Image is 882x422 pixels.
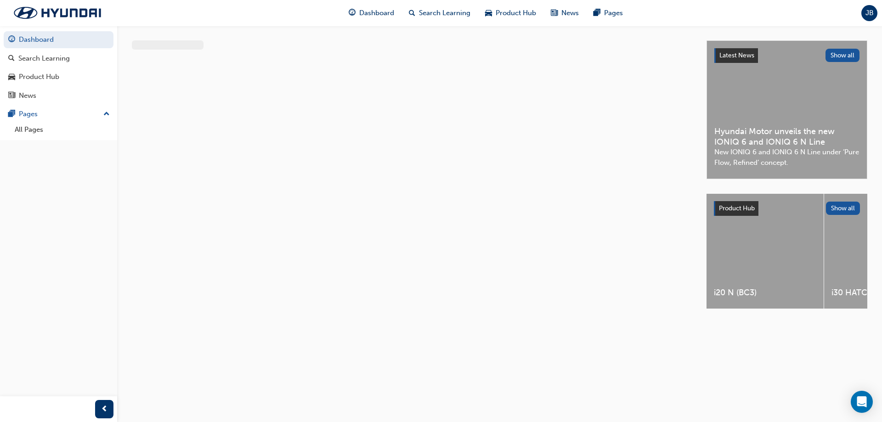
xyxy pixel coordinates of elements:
[5,3,110,23] img: Trak
[8,110,15,118] span: pages-icon
[409,7,415,19] span: search-icon
[478,4,543,23] a: car-iconProduct Hub
[586,4,630,23] a: pages-iconPages
[19,72,59,82] div: Product Hub
[11,123,113,137] a: All Pages
[4,29,113,106] button: DashboardSearch LearningProduct HubNews
[18,53,70,64] div: Search Learning
[485,7,492,19] span: car-icon
[4,106,113,123] button: Pages
[719,204,755,212] span: Product Hub
[349,7,356,19] span: guage-icon
[19,109,38,119] div: Pages
[103,108,110,120] span: up-icon
[604,8,623,18] span: Pages
[714,48,859,63] a: Latest NewsShow all
[714,126,859,147] span: Hyundai Motor unveils the new IONIQ 6 and IONIQ 6 N Line
[561,8,579,18] span: News
[714,201,860,216] a: Product HubShow all
[8,36,15,44] span: guage-icon
[861,5,877,21] button: JB
[101,404,108,415] span: prev-icon
[719,51,754,59] span: Latest News
[707,194,824,309] a: i20 N (BC3)
[8,92,15,100] span: news-icon
[4,68,113,85] a: Product Hub
[826,202,860,215] button: Show all
[714,147,859,168] span: New IONIQ 6 and IONIQ 6 N Line under ‘Pure Flow, Refined’ concept.
[359,8,394,18] span: Dashboard
[496,8,536,18] span: Product Hub
[551,7,558,19] span: news-icon
[8,73,15,81] span: car-icon
[543,4,586,23] a: news-iconNews
[4,50,113,67] a: Search Learning
[8,55,15,63] span: search-icon
[714,287,816,298] span: i20 N (BC3)
[401,4,478,23] a: search-iconSearch Learning
[4,31,113,48] a: Dashboard
[19,90,36,101] div: News
[594,7,600,19] span: pages-icon
[851,391,873,413] div: Open Intercom Messenger
[341,4,401,23] a: guage-iconDashboard
[865,8,874,18] span: JB
[707,40,867,179] a: Latest NewsShow allHyundai Motor unveils the new IONIQ 6 and IONIQ 6 N LineNew IONIQ 6 and IONIQ ...
[4,87,113,104] a: News
[825,49,860,62] button: Show all
[419,8,470,18] span: Search Learning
